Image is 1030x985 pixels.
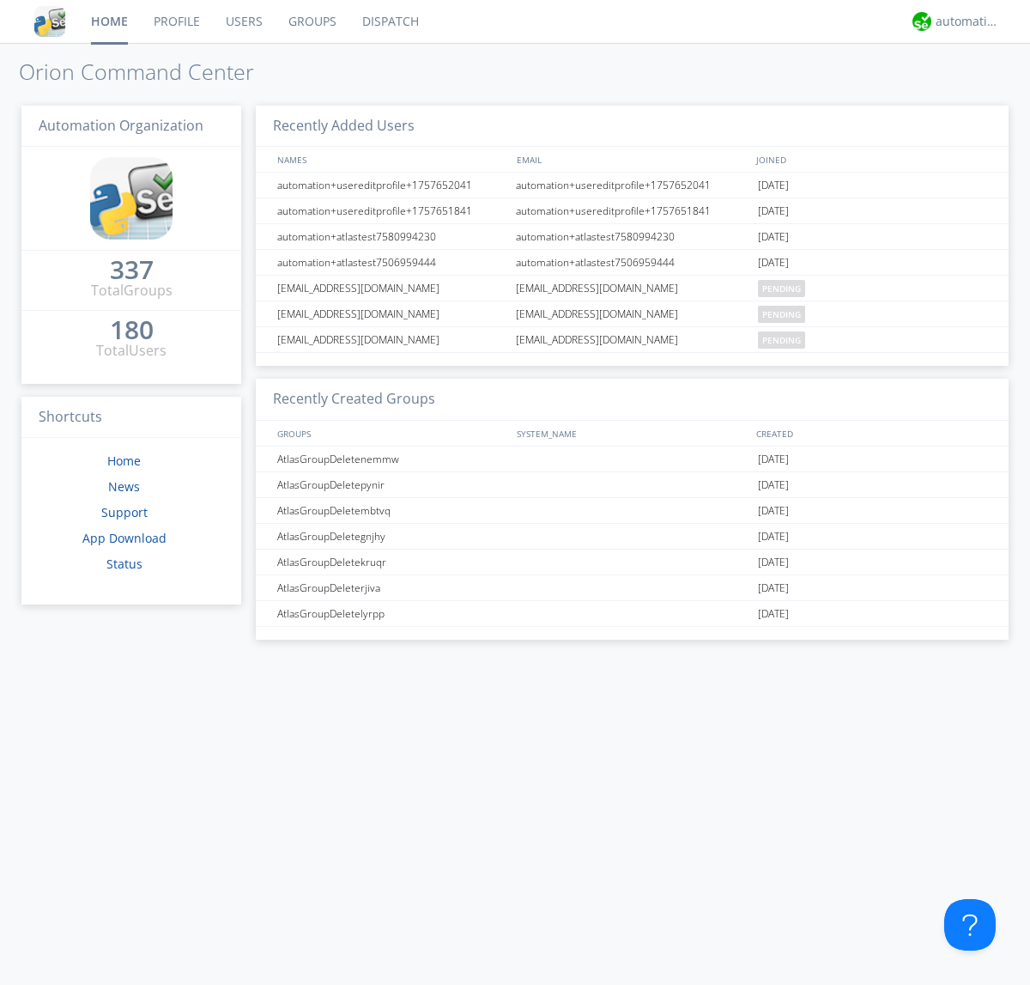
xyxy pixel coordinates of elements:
[758,575,789,601] span: [DATE]
[273,498,511,523] div: AtlasGroupDeletembtvq
[90,157,173,240] img: cddb5a64eb264b2086981ab96f4c1ba7
[108,478,140,495] a: News
[256,550,1009,575] a: AtlasGroupDeletekruqr[DATE]
[758,173,789,198] span: [DATE]
[96,341,167,361] div: Total Users
[512,301,754,326] div: [EMAIL_ADDRESS][DOMAIN_NAME]
[912,12,931,31] img: d2d01cd9b4174d08988066c6d424eccd
[758,601,789,627] span: [DATE]
[512,250,754,275] div: automation+atlastest7506959444
[106,556,142,572] a: Status
[256,173,1009,198] a: automation+usereditprofile+1757652041automation+usereditprofile+1757652041[DATE]
[273,601,511,626] div: AtlasGroupDeletelyrpp
[21,397,241,439] h3: Shortcuts
[256,498,1009,524] a: AtlasGroupDeletembtvq[DATE]
[256,301,1009,327] a: [EMAIL_ADDRESS][DOMAIN_NAME][EMAIL_ADDRESS][DOMAIN_NAME]pending
[512,276,754,301] div: [EMAIL_ADDRESS][DOMAIN_NAME]
[752,147,992,172] div: JOINED
[273,224,511,249] div: automation+atlastest7580994230
[512,173,754,198] div: automation+usereditprofile+1757652041
[256,601,1009,627] a: AtlasGroupDeletelyrpp[DATE]
[273,198,511,223] div: automation+usereditprofile+1757651841
[39,116,203,135] span: Automation Organization
[273,524,511,549] div: AtlasGroupDeletegnjhy
[256,327,1009,353] a: [EMAIL_ADDRESS][DOMAIN_NAME][EMAIL_ADDRESS][DOMAIN_NAME]pending
[107,453,141,469] a: Home
[758,306,805,323] span: pending
[273,173,511,198] div: automation+usereditprofile+1757652041
[110,261,154,278] div: 337
[273,276,511,301] div: [EMAIL_ADDRESS][DOMAIN_NAME]
[256,276,1009,301] a: [EMAIL_ADDRESS][DOMAIN_NAME][EMAIL_ADDRESS][DOMAIN_NAME]pending
[758,447,789,472] span: [DATE]
[273,421,508,446] div: GROUPS
[34,6,65,37] img: cddb5a64eb264b2086981ab96f4c1ba7
[512,327,754,352] div: [EMAIL_ADDRESS][DOMAIN_NAME]
[273,327,511,352] div: [EMAIL_ADDRESS][DOMAIN_NAME]
[256,472,1009,498] a: AtlasGroupDeletepynir[DATE]
[758,280,805,297] span: pending
[256,224,1009,250] a: automation+atlastest7580994230automation+atlastest7580994230[DATE]
[273,550,511,575] div: AtlasGroupDeletekruqr
[512,421,752,446] div: SYSTEM_NAME
[273,250,511,275] div: automation+atlastest7506959444
[758,198,789,224] span: [DATE]
[256,447,1009,472] a: AtlasGroupDeletenemmw[DATE]
[512,224,754,249] div: automation+atlastest7580994230
[273,472,511,497] div: AtlasGroupDeletepynir
[110,261,154,281] a: 337
[101,504,148,520] a: Support
[758,498,789,524] span: [DATE]
[758,550,789,575] span: [DATE]
[758,472,789,498] span: [DATE]
[758,250,789,276] span: [DATE]
[256,198,1009,224] a: automation+usereditprofile+1757651841automation+usereditprofile+1757651841[DATE]
[944,899,996,951] iframe: Toggle Customer Support
[758,524,789,550] span: [DATE]
[273,301,511,326] div: [EMAIL_ADDRESS][DOMAIN_NAME]
[758,331,805,349] span: pending
[110,321,154,338] div: 180
[512,147,752,172] div: EMAIL
[82,530,167,546] a: App Download
[256,250,1009,276] a: automation+atlastest7506959444automation+atlastest7506959444[DATE]
[273,447,511,471] div: AtlasGroupDeletenemmw
[273,147,508,172] div: NAMES
[110,321,154,341] a: 180
[256,575,1009,601] a: AtlasGroupDeleterjiva[DATE]
[758,224,789,250] span: [DATE]
[91,281,173,301] div: Total Groups
[273,575,511,600] div: AtlasGroupDeleterjiva
[256,379,1009,421] h3: Recently Created Groups
[512,198,754,223] div: automation+usereditprofile+1757651841
[256,524,1009,550] a: AtlasGroupDeletegnjhy[DATE]
[752,421,992,446] div: CREATED
[936,13,1000,30] div: automation+atlas
[256,106,1009,148] h3: Recently Added Users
